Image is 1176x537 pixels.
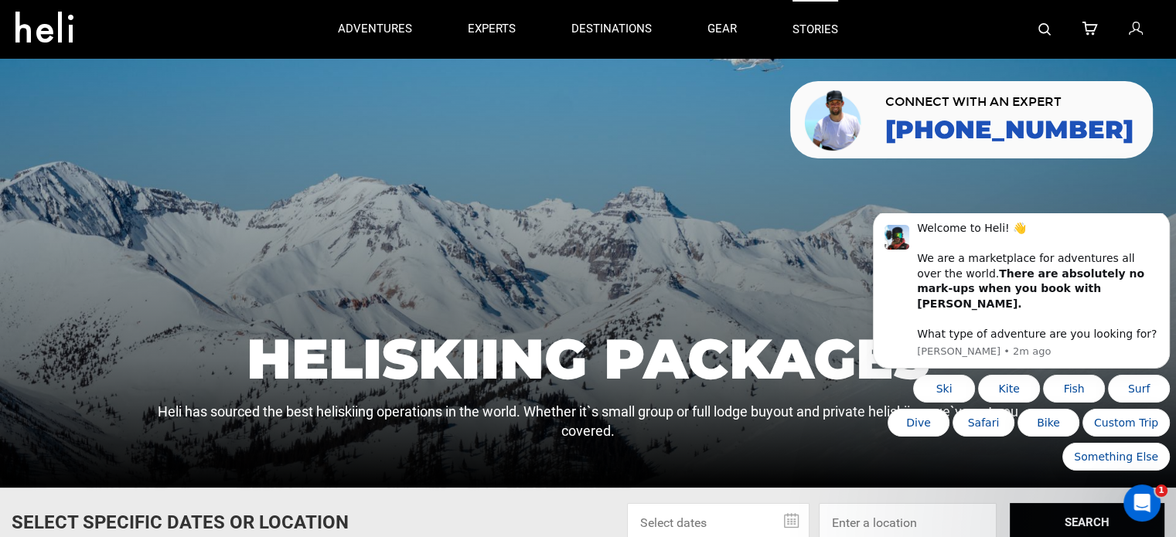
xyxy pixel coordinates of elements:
button: Quick reply: Custom Trip [216,195,303,223]
a: [PHONE_NUMBER] [885,116,1133,144]
img: search-bar-icon.svg [1038,23,1051,36]
div: Welcome to Heli! 👋 We are a marketplace for adventures all over the world. What type of adventure... [50,8,291,129]
iframe: Intercom live chat [1123,484,1161,522]
p: destinations [571,21,652,37]
button: Quick reply: Ski [46,161,108,189]
button: Quick reply: Kite [111,161,173,189]
button: Quick reply: Bike [151,195,213,223]
span: 1 [1155,484,1167,497]
span: CONNECT WITH AN EXPERT [885,96,1133,108]
p: experts [468,21,516,37]
img: contact our team [802,87,866,152]
p: Select Specific Dates Or Location [12,509,349,535]
button: Quick reply: Surf [241,161,303,189]
div: Quick reply options [6,161,303,257]
button: Quick reply: Something Else [196,229,303,257]
button: Quick reply: Fish [176,161,238,189]
p: adventures [338,21,412,37]
button: Quick reply: Dive [21,195,83,223]
p: Message from Carl, sent 2m ago [50,131,291,145]
p: Heli has sourced the best heliskiing operations in the world. Whether it`s small group or full lo... [155,402,1021,441]
b: There are absolutely no mark-ups when you book with [PERSON_NAME]. [50,54,278,97]
img: Profile image for Carl [18,12,43,36]
div: Message content [50,8,291,129]
button: Quick reply: Safari [86,195,148,223]
h1: Heliskiing Packages [155,331,1021,386]
iframe: Intercom notifications message [867,213,1176,480]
